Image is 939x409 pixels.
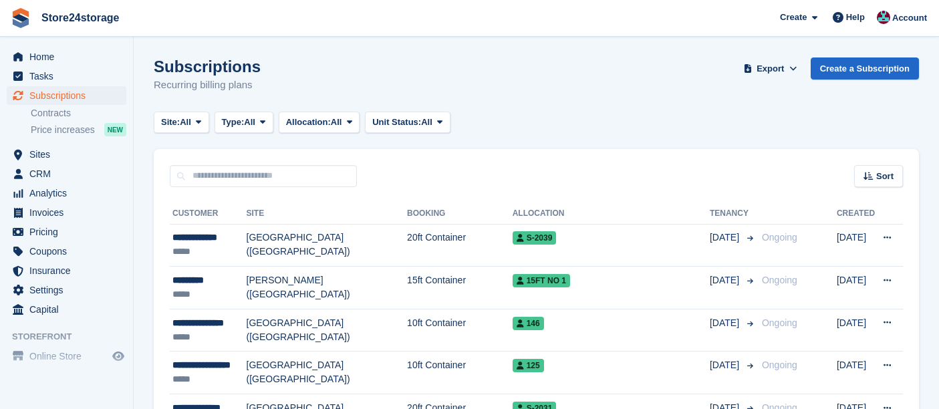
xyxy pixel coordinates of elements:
[104,123,126,136] div: NEW
[513,203,710,225] th: Allocation
[513,317,544,330] span: 146
[154,112,209,134] button: Site: All
[837,224,875,267] td: [DATE]
[513,274,570,287] span: 15FT No 1
[29,67,110,86] span: Tasks
[407,352,513,394] td: 10ft Container
[780,11,807,24] span: Create
[31,122,126,137] a: Price increases NEW
[757,62,784,76] span: Export
[407,267,513,309] td: 15ft Container
[29,261,110,280] span: Insurance
[279,112,360,134] button: Allocation: All
[876,170,894,183] span: Sort
[31,124,95,136] span: Price increases
[365,112,450,134] button: Unit Status: All
[29,47,110,66] span: Home
[29,223,110,241] span: Pricing
[29,203,110,222] span: Invoices
[7,300,126,319] a: menu
[837,267,875,309] td: [DATE]
[710,316,742,330] span: [DATE]
[7,67,126,86] a: menu
[29,164,110,183] span: CRM
[877,11,890,24] img: George
[29,86,110,105] span: Subscriptions
[215,112,273,134] button: Type: All
[331,116,342,129] span: All
[154,57,261,76] h1: Subscriptions
[7,86,126,105] a: menu
[811,57,919,80] a: Create a Subscription
[7,223,126,241] a: menu
[29,184,110,202] span: Analytics
[7,203,126,222] a: menu
[247,352,408,394] td: [GEOGRAPHIC_DATA] ([GEOGRAPHIC_DATA])
[247,203,408,225] th: Site
[12,330,133,344] span: Storefront
[36,7,125,29] a: Store24storage
[29,145,110,164] span: Sites
[892,11,927,25] span: Account
[7,47,126,66] a: menu
[286,116,331,129] span: Allocation:
[846,11,865,24] span: Help
[372,116,421,129] span: Unit Status:
[180,116,191,129] span: All
[29,242,110,261] span: Coupons
[247,267,408,309] td: [PERSON_NAME] ([GEOGRAPHIC_DATA])
[247,309,408,352] td: [GEOGRAPHIC_DATA] ([GEOGRAPHIC_DATA])
[7,184,126,202] a: menu
[837,203,875,225] th: Created
[29,281,110,299] span: Settings
[7,261,126,280] a: menu
[29,300,110,319] span: Capital
[7,164,126,183] a: menu
[247,224,408,267] td: [GEOGRAPHIC_DATA] ([GEOGRAPHIC_DATA])
[407,309,513,352] td: 10ft Container
[7,145,126,164] a: menu
[161,116,180,129] span: Site:
[222,116,245,129] span: Type:
[407,224,513,267] td: 20ft Container
[837,352,875,394] td: [DATE]
[11,8,31,28] img: stora-icon-8386f47178a22dfd0bd8f6a31ec36ba5ce8667c1dd55bd0f319d3a0aa187defe.svg
[31,107,126,120] a: Contracts
[762,360,797,370] span: Ongoing
[29,347,110,366] span: Online Store
[741,57,800,80] button: Export
[710,203,757,225] th: Tenancy
[7,242,126,261] a: menu
[170,203,247,225] th: Customer
[244,116,255,129] span: All
[710,231,742,245] span: [DATE]
[762,232,797,243] span: Ongoing
[7,281,126,299] a: menu
[513,231,557,245] span: S-2039
[710,273,742,287] span: [DATE]
[7,347,126,366] a: menu
[421,116,432,129] span: All
[837,309,875,352] td: [DATE]
[154,78,261,93] p: Recurring billing plans
[110,348,126,364] a: Preview store
[407,203,513,225] th: Booking
[762,275,797,285] span: Ongoing
[710,358,742,372] span: [DATE]
[513,359,544,372] span: 125
[762,317,797,328] span: Ongoing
